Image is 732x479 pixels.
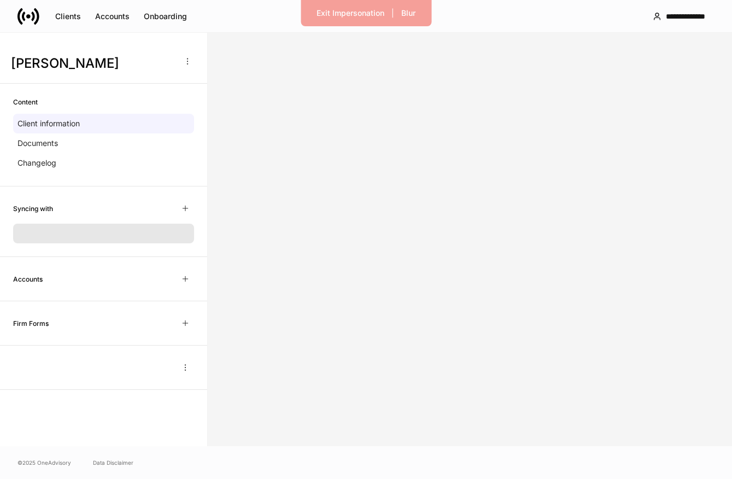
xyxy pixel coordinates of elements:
[13,133,194,153] a: Documents
[17,118,80,129] p: Client information
[48,8,88,25] button: Clients
[88,8,137,25] button: Accounts
[137,8,194,25] button: Onboarding
[93,458,133,467] a: Data Disclaimer
[95,11,130,22] div: Accounts
[55,11,81,22] div: Clients
[309,4,391,22] button: Exit Impersonation
[13,114,194,133] a: Client information
[401,8,415,19] div: Blur
[13,318,49,329] h6: Firm Forms
[11,55,174,72] h3: [PERSON_NAME]
[17,458,71,467] span: © 2025 OneAdvisory
[13,203,53,214] h6: Syncing with
[13,97,38,107] h6: Content
[317,8,384,19] div: Exit Impersonation
[13,153,194,173] a: Changelog
[144,11,187,22] div: Onboarding
[17,138,58,149] p: Documents
[394,4,423,22] button: Blur
[13,274,43,284] h6: Accounts
[17,157,56,168] p: Changelog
